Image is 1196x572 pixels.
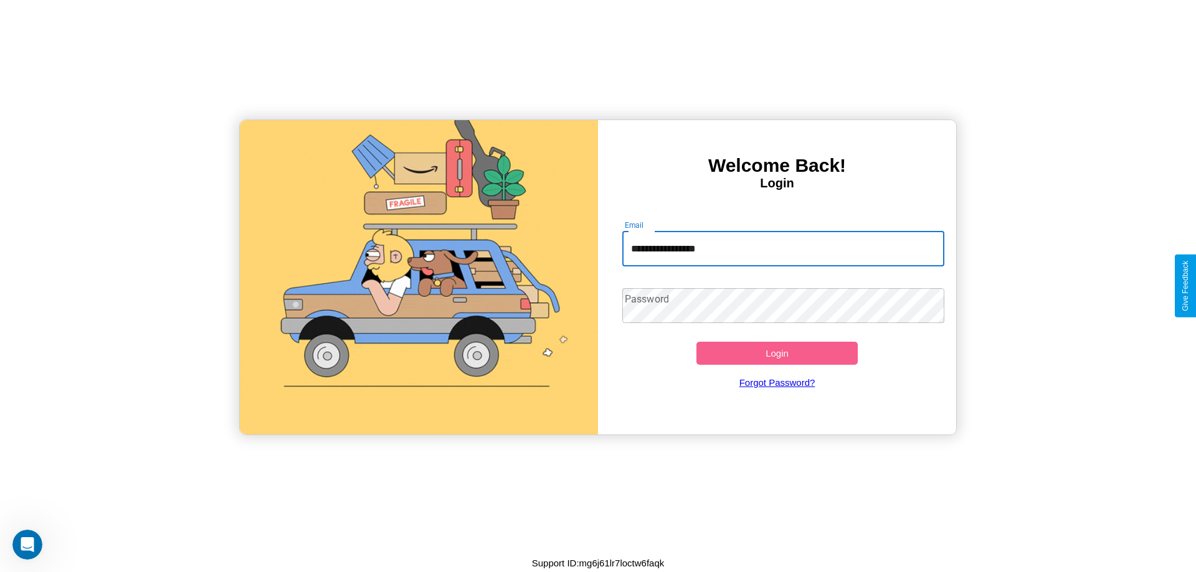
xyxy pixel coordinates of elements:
[598,155,956,176] h3: Welcome Back!
[696,342,858,365] button: Login
[532,555,665,571] p: Support ID: mg6j61lr7loctw6faqk
[616,365,939,400] a: Forgot Password?
[598,176,956,190] h4: Login
[240,120,598,434] img: gif
[1181,261,1190,311] div: Give Feedback
[12,530,42,560] iframe: Intercom live chat
[625,220,644,230] label: Email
